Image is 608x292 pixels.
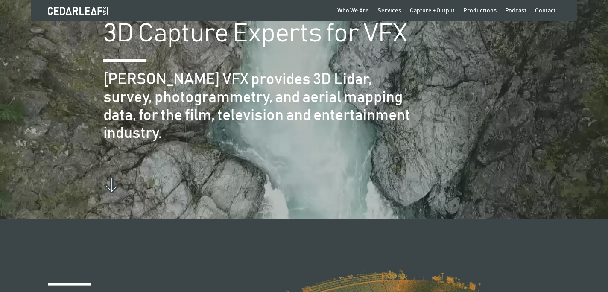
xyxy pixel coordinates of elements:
[535,6,556,15] div: Contact
[103,70,414,142] h2: [PERSON_NAME] VFX provides 3D Lidar, survey, photogrammetry, and aerial mapping data, for the fil...
[463,6,497,15] div: Productions
[103,21,407,47] h1: 3D Capture Experts for VFX
[410,6,455,15] div: Capture + Output
[377,6,401,15] div: Services
[337,6,369,15] div: Who We Are
[505,6,526,15] div: Podcast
